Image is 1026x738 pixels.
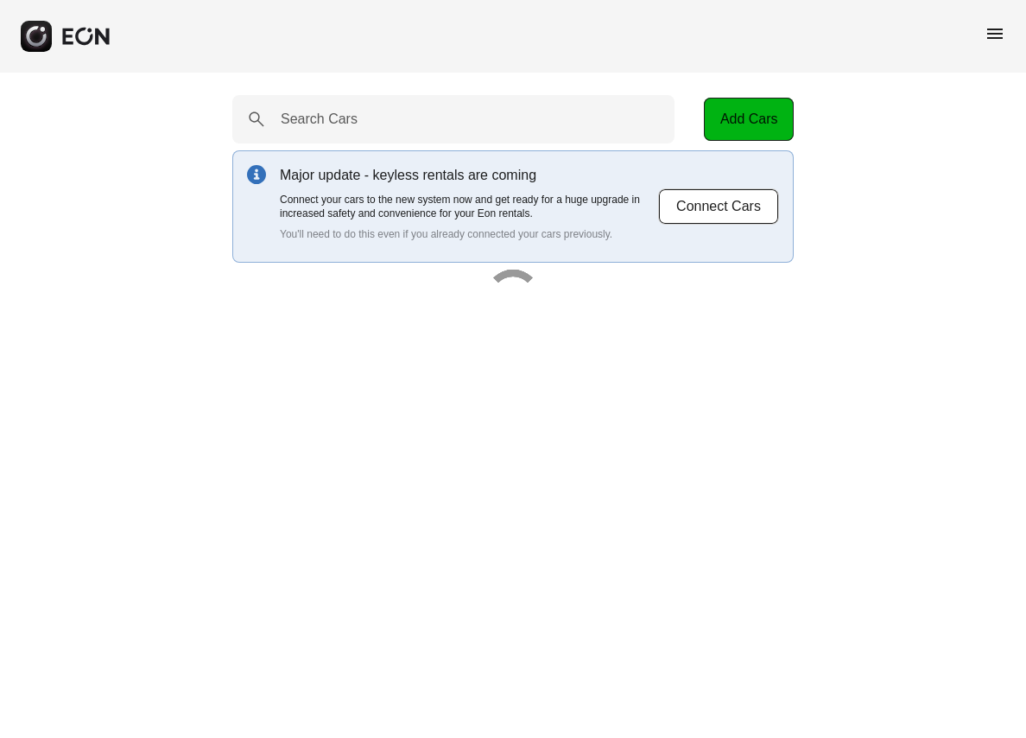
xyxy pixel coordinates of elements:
button: Connect Cars [658,188,779,225]
p: Major update - keyless rentals are coming [280,165,658,186]
p: You'll need to do this even if you already connected your cars previously. [280,227,658,241]
button: Add Cars [704,98,794,141]
img: info [247,165,266,184]
label: Search Cars [281,109,358,130]
span: menu [985,23,1005,44]
p: Connect your cars to the new system now and get ready for a huge upgrade in increased safety and ... [280,193,658,220]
